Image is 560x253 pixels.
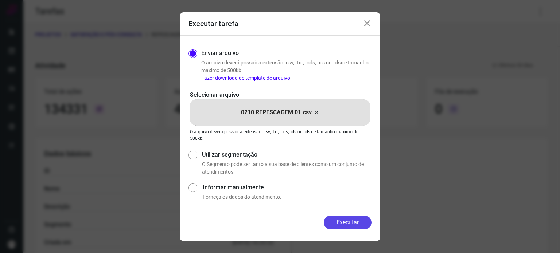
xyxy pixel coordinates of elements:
p: O Segmento pode ser tanto a sua base de clientes como um conjunto de atendimentos. [202,161,372,176]
label: Utilizar segmentação [202,150,372,159]
button: Executar [324,216,372,229]
p: O arquivo deverá possuir a extensão .csv, .txt, .ods, .xls ou .xlsx e tamanho máximo de 500kb. [190,129,370,142]
a: Fazer download de template de arquivo [201,75,290,81]
label: Informar manualmente [203,183,372,192]
p: Selecionar arquivo [190,91,370,99]
label: Enviar arquivo [201,49,239,58]
p: O arquivo deverá possuir a extensão .csv, .txt, .ods, .xls ou .xlsx e tamanho máximo de 500kb. [201,59,372,82]
p: Forneça os dados do atendimento. [203,193,372,201]
h3: Executar tarefa [188,19,238,28]
p: 0210 REPESCAGEM 01.csv [241,108,312,117]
